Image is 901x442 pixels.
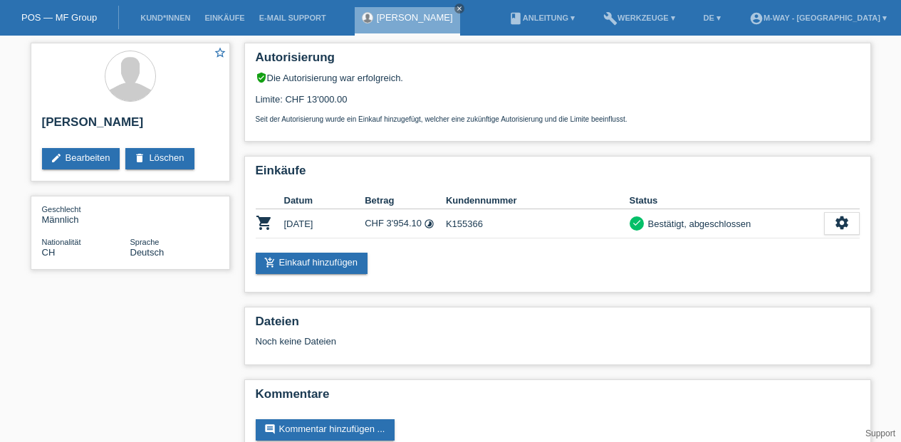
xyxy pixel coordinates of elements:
h2: Autorisierung [256,51,860,72]
a: editBearbeiten [42,148,120,169]
a: commentKommentar hinzufügen ... [256,419,395,441]
h2: [PERSON_NAME] [42,115,219,137]
span: Geschlecht [42,205,81,214]
a: DE ▾ [697,14,728,22]
h2: Kommentare [256,387,860,409]
a: add_shopping_cartEinkauf hinzufügen [256,253,368,274]
i: account_circle [749,11,764,26]
th: Betrag [365,192,446,209]
a: Einkäufe [197,14,251,22]
a: Kund*innen [133,14,197,22]
span: Schweiz [42,247,56,258]
i: delete [134,152,145,164]
div: Noch keine Dateien [256,336,691,347]
a: close [454,4,464,14]
td: CHF 3'954.10 [365,209,446,238]
i: verified_user [256,72,267,83]
div: Die Autorisierung war erfolgreich. [256,72,860,83]
a: buildWerkzeuge ▾ [596,14,682,22]
a: account_circlem-way - [GEOGRAPHIC_DATA] ▾ [742,14,894,22]
h2: Einkäufe [256,164,860,185]
th: Status [630,192,824,209]
i: settings [834,215,850,231]
i: close [456,5,463,12]
i: book [509,11,523,26]
div: Limite: CHF 13'000.00 [256,83,860,123]
i: comment [264,423,276,435]
th: Datum [284,192,365,209]
i: 24 Raten [424,219,434,229]
h2: Dateien [256,315,860,336]
div: Männlich [42,204,130,225]
p: Seit der Autorisierung wurde ein Einkauf hinzugefügt, welcher eine zukünftige Autorisierung und d... [256,115,860,123]
span: Sprache [130,238,160,246]
a: POS — MF Group [21,12,97,23]
a: E-Mail Support [252,14,333,22]
a: star_border [214,46,226,61]
i: star_border [214,46,226,59]
span: Deutsch [130,247,165,258]
span: Nationalität [42,238,81,246]
i: POSP00026676 [256,214,273,231]
td: K155366 [446,209,630,238]
i: build [603,11,618,26]
i: edit [51,152,62,164]
i: add_shopping_cart [264,257,276,268]
a: bookAnleitung ▾ [501,14,582,22]
td: [DATE] [284,209,365,238]
a: [PERSON_NAME] [377,12,453,23]
div: Bestätigt, abgeschlossen [644,216,751,231]
th: Kundennummer [446,192,630,209]
a: deleteLöschen [125,148,194,169]
i: check [632,218,642,228]
a: Support [865,428,895,438]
